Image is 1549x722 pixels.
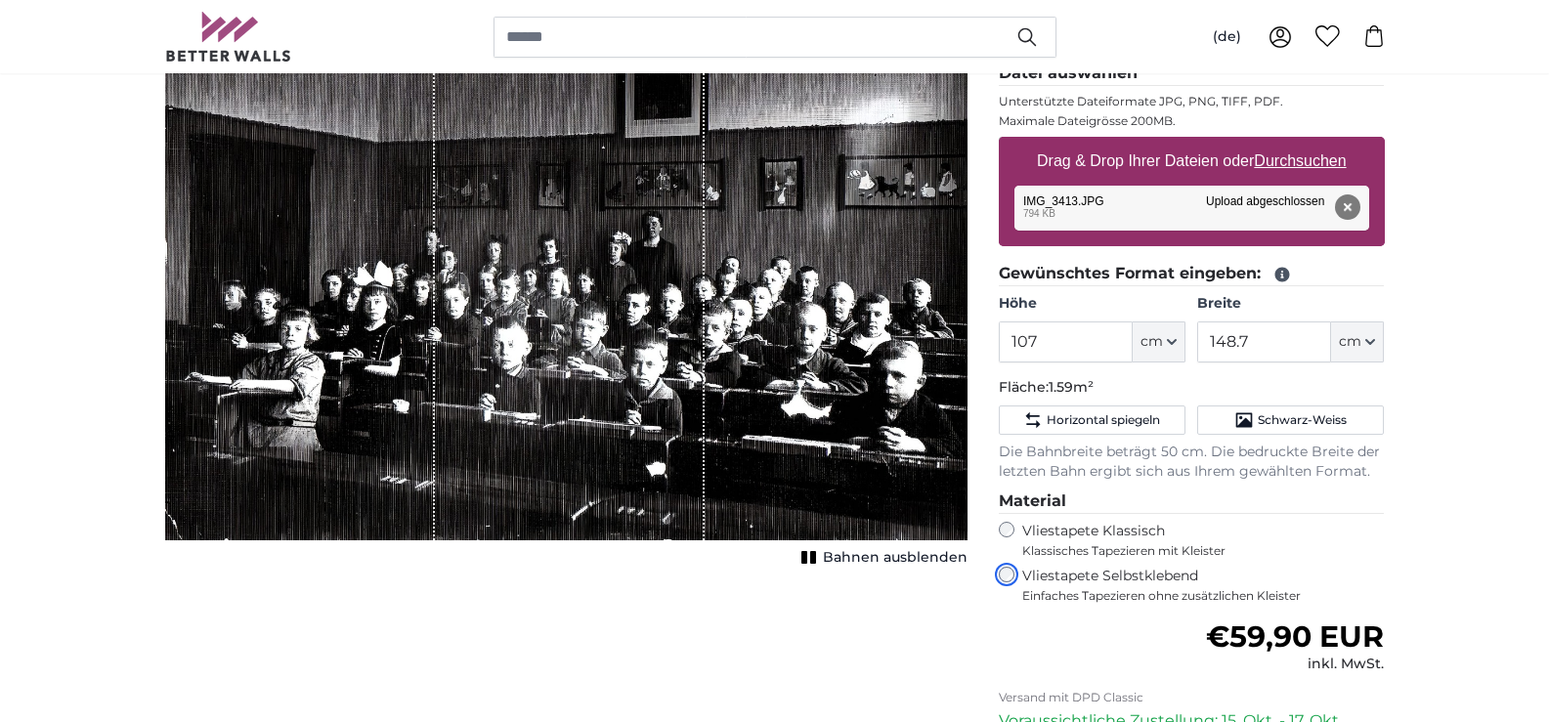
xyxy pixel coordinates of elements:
[999,489,1385,514] legend: Material
[1197,20,1257,55] button: (de)
[1331,321,1384,362] button: cm
[1047,412,1160,428] span: Horizontal spiegeln
[999,405,1185,435] button: Horizontal spiegeln
[1022,567,1385,604] label: Vliestapete Selbstklebend
[999,294,1185,314] label: Höhe
[999,62,1385,86] legend: Datei auswählen
[999,690,1385,705] p: Versand mit DPD Classic
[1206,618,1384,655] span: €59,90 EUR
[999,443,1385,482] p: Die Bahnbreite beträgt 50 cm. Die bedruckte Breite der letzten Bahn ergibt sich aus Ihrem gewählt...
[999,262,1385,286] legend: Gewünschtes Format eingeben:
[1197,405,1384,435] button: Schwarz-Weiss
[1133,321,1185,362] button: cm
[1022,522,1368,559] label: Vliestapete Klassisch
[165,12,292,62] img: Betterwalls
[1258,412,1347,428] span: Schwarz-Weiss
[1049,378,1094,396] span: 1.59m²
[1197,294,1384,314] label: Breite
[999,94,1385,109] p: Unterstützte Dateiformate JPG, PNG, TIFF, PDF.
[823,548,968,568] span: Bahnen ausblenden
[1140,332,1163,352] span: cm
[999,113,1385,129] p: Maximale Dateigrösse 200MB.
[1206,655,1384,674] div: inkl. MwSt.
[796,544,968,572] button: Bahnen ausblenden
[1022,588,1385,604] span: Einfaches Tapezieren ohne zusätzlichen Kleister
[1022,543,1368,559] span: Klassisches Tapezieren mit Kleister
[1029,142,1355,181] label: Drag & Drop Ihrer Dateien oder
[1339,332,1361,352] span: cm
[999,378,1385,398] p: Fläche:
[1254,152,1346,169] u: Durchsuchen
